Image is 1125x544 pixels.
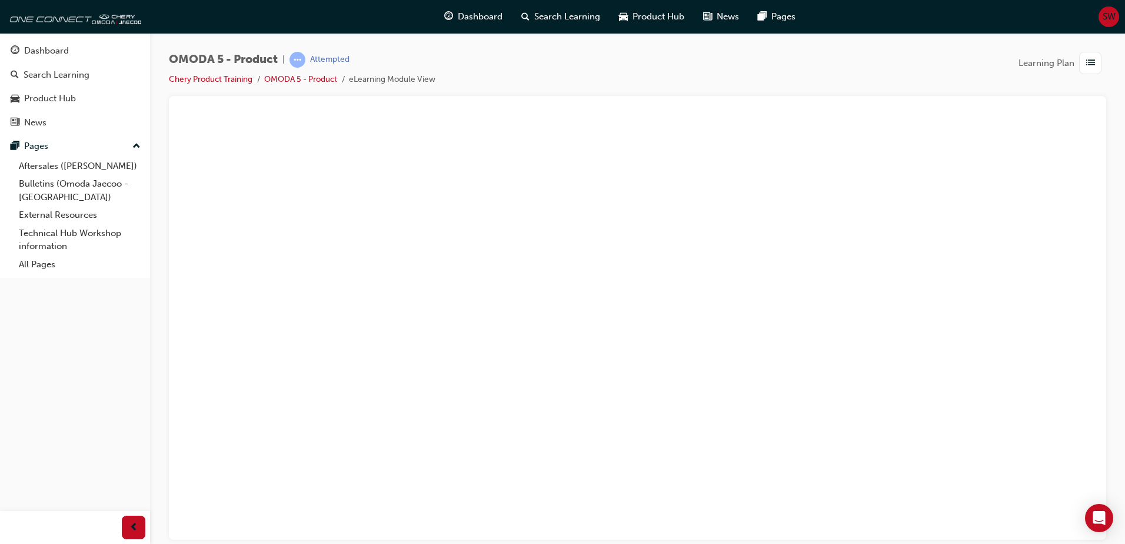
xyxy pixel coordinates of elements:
button: Pages [5,135,145,157]
a: Search Learning [5,64,145,86]
span: list-icon [1086,56,1095,71]
a: guage-iconDashboard [435,5,512,29]
span: news-icon [11,118,19,128]
span: OMODA 5 - Product [169,53,278,67]
a: All Pages [14,256,145,274]
div: Attempted [310,54,350,65]
div: Dashboard [24,44,69,58]
div: Product Hub [24,92,76,105]
a: news-iconNews [694,5,748,29]
span: Search Learning [534,10,600,24]
button: Learning Plan [1019,52,1106,74]
div: Pages [24,140,48,153]
span: car-icon [11,94,19,104]
span: Dashboard [458,10,502,24]
img: oneconnect [6,5,141,28]
span: guage-icon [444,9,453,24]
a: Aftersales ([PERSON_NAME]) [14,157,145,175]
span: up-icon [132,139,141,154]
span: car-icon [619,9,628,24]
a: News [5,112,145,134]
div: Search Learning [24,68,89,82]
span: pages-icon [758,9,767,24]
span: guage-icon [11,46,19,57]
span: | [282,53,285,67]
span: news-icon [703,9,712,24]
a: Product Hub [5,88,145,110]
a: Bulletins (Omoda Jaecoo - [GEOGRAPHIC_DATA]) [14,175,145,206]
button: DashboardSearch LearningProduct HubNews [5,38,145,135]
span: Pages [771,10,796,24]
div: Open Intercom Messenger [1085,504,1113,532]
a: External Resources [14,206,145,224]
a: car-iconProduct Hub [610,5,694,29]
span: News [717,10,739,24]
a: Technical Hub Workshop information [14,224,145,256]
span: search-icon [11,70,19,81]
li: eLearning Module View [349,73,435,87]
a: search-iconSearch Learning [512,5,610,29]
span: SW [1103,10,1116,24]
button: SW [1099,6,1119,27]
span: prev-icon [129,520,138,535]
div: News [24,116,46,130]
span: learningRecordVerb_ATTEMPT-icon [289,52,305,68]
span: Product Hub [633,10,684,24]
a: OMODA 5 - Product [264,74,337,84]
span: Learning Plan [1019,57,1074,70]
a: Chery Product Training [169,74,252,84]
span: pages-icon [11,141,19,152]
span: search-icon [521,9,530,24]
a: Dashboard [5,40,145,62]
a: pages-iconPages [748,5,805,29]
